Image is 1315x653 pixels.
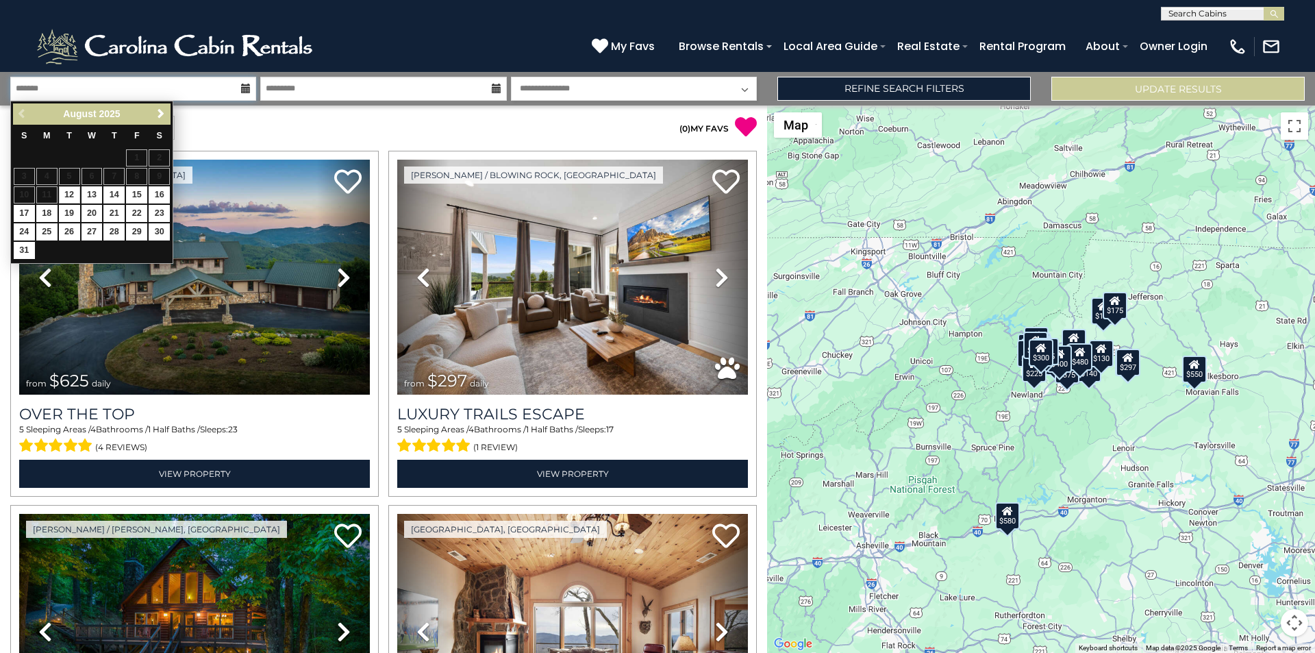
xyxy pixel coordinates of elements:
div: $230 [1017,339,1042,367]
a: My Favs [592,38,658,56]
div: $175 [1091,297,1116,325]
span: Tuesday [66,131,72,140]
img: phone-regular-white.png [1228,37,1247,56]
a: [GEOGRAPHIC_DATA], [GEOGRAPHIC_DATA] [404,521,607,538]
span: (1 review) [473,439,518,456]
span: Map data ©2025 Google [1146,644,1220,652]
div: $349 [1062,329,1086,356]
span: 23 [228,424,238,434]
div: $140 [1077,354,1101,382]
span: Next [155,108,166,119]
span: (4 reviews) [95,439,147,456]
span: Friday [134,131,140,140]
a: [PERSON_NAME] / Blowing Rock, [GEOGRAPHIC_DATA] [404,167,663,184]
a: 15 [126,186,147,204]
a: 28 [103,223,125,241]
a: 12 [59,186,80,204]
a: 30 [149,223,170,241]
span: 0 [682,123,688,134]
span: Wednesday [88,131,96,140]
span: $625 [49,371,89,391]
a: 27 [82,223,103,241]
a: Browse Rentals [672,34,771,58]
div: $297 [1116,349,1140,376]
a: About [1079,34,1127,58]
a: Report a map error [1256,644,1311,652]
a: 22 [126,205,147,222]
span: 5 [19,424,24,434]
span: 1 Half Baths / [526,424,578,434]
a: Add to favorites [712,522,740,552]
div: $480 [1068,343,1092,370]
a: Open this area in Google Maps (opens a new window) [771,635,816,653]
span: daily [92,378,111,389]
span: Monday [43,131,51,140]
div: $125 [1024,326,1049,354]
a: View Property [19,460,370,488]
a: Over The Top [19,405,370,423]
div: $175 [1103,291,1127,319]
a: 29 [126,223,147,241]
span: Thursday [112,131,117,140]
a: Owner Login [1133,34,1214,58]
a: 18 [36,205,58,222]
a: View Property [397,460,748,488]
div: $580 [995,502,1020,529]
a: Rental Program [973,34,1073,58]
a: 24 [14,223,35,241]
div: $425 [1023,331,1048,358]
span: Map [784,118,808,132]
a: 26 [59,223,80,241]
span: Saturday [157,131,162,140]
button: Toggle fullscreen view [1281,112,1308,140]
a: Add to favorites [712,168,740,197]
div: $400 [1047,345,1072,372]
div: $625 [1034,338,1059,365]
img: thumbnail_168695581.jpeg [397,160,748,395]
a: Add to favorites [334,168,362,197]
a: 25 [36,223,58,241]
a: 13 [82,186,103,204]
a: 20 [82,205,103,222]
a: 14 [103,186,125,204]
span: August [63,108,96,119]
a: Refine Search Filters [777,77,1031,101]
button: Keyboard shortcuts [1079,643,1138,653]
img: mail-regular-white.png [1262,37,1281,56]
span: 4 [468,424,474,434]
span: from [404,378,425,389]
a: Terms [1229,644,1248,652]
span: My Favs [611,38,655,55]
span: 17 [606,424,614,434]
button: Change map style [774,112,822,138]
a: 19 [59,205,80,222]
a: Real Estate [890,34,966,58]
a: 21 [103,205,125,222]
a: Luxury Trails Escape [397,405,748,423]
span: $297 [427,371,467,391]
div: Sleeping Areas / Bathrooms / Sleeps: [19,423,370,456]
a: [PERSON_NAME] / [PERSON_NAME], [GEOGRAPHIC_DATA] [26,521,287,538]
a: 17 [14,205,35,222]
span: ( ) [679,123,690,134]
span: 5 [397,424,402,434]
span: 1 Half Baths / [148,424,200,434]
button: Update Results [1051,77,1305,101]
div: Sleeping Areas / Bathrooms / Sleeps: [397,423,748,456]
img: thumbnail_167153549.jpeg [19,160,370,395]
div: $225 [1022,355,1047,382]
a: 23 [149,205,170,222]
div: $130 [1089,340,1114,367]
a: 31 [14,242,35,259]
span: daily [470,378,489,389]
a: Next [152,106,169,123]
div: $300 [1029,339,1053,367]
div: $375 [1055,356,1079,383]
a: 16 [149,186,170,204]
span: 4 [90,424,96,434]
div: $550 [1182,355,1207,382]
a: (0)MY FAVS [679,123,729,134]
a: Add to favorites [334,522,362,552]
